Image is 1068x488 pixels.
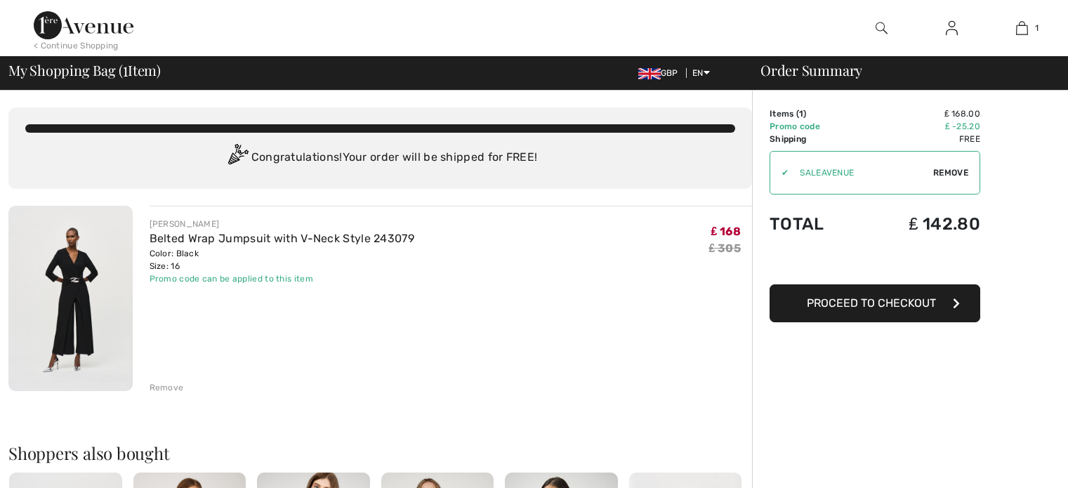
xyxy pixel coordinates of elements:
img: 1ère Avenue [34,11,133,39]
img: Congratulation2.svg [223,144,251,172]
img: search the website [876,20,888,37]
span: GBP [638,68,684,78]
a: 1 [987,20,1056,37]
span: My Shopping Bag ( Item) [8,63,161,77]
td: Items ( ) [770,107,861,120]
td: Free [861,133,980,145]
div: Congratulations! Your order will be shipped for FREE! [25,144,735,172]
span: 1 [1035,22,1039,34]
img: My Bag [1016,20,1028,37]
span: ₤ 168 [711,225,741,238]
iframe: PayPal [770,248,980,279]
input: Promo code [789,152,933,194]
img: Belted Wrap Jumpsuit with V-Neck Style 243079 [8,206,133,391]
s: ₤ 305 [709,242,741,255]
td: ₤ 142.80 [861,200,980,248]
div: Promo code can be applied to this item [150,272,415,285]
td: ₤ 168.00 [861,107,980,120]
span: EN [692,68,710,78]
div: Remove [150,381,184,394]
img: My Info [946,20,958,37]
a: Belted Wrap Jumpsuit with V-Neck Style 243079 [150,232,415,245]
div: < Continue Shopping [34,39,119,52]
img: UK Pound [638,68,661,79]
td: ₤ -25.20 [861,120,980,133]
td: Promo code [770,120,861,133]
div: Order Summary [744,63,1060,77]
td: Total [770,200,861,248]
span: Proceed to Checkout [807,296,936,310]
div: [PERSON_NAME] [150,218,415,230]
span: Remove [933,166,968,179]
span: 1 [799,109,803,119]
td: Shipping [770,133,861,145]
button: Proceed to Checkout [770,284,980,322]
div: ✔ [770,166,789,179]
div: Color: Black Size: 16 [150,247,415,272]
h2: Shoppers also bought [8,444,752,461]
a: Sign In [935,20,969,37]
span: 1 [123,60,128,78]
